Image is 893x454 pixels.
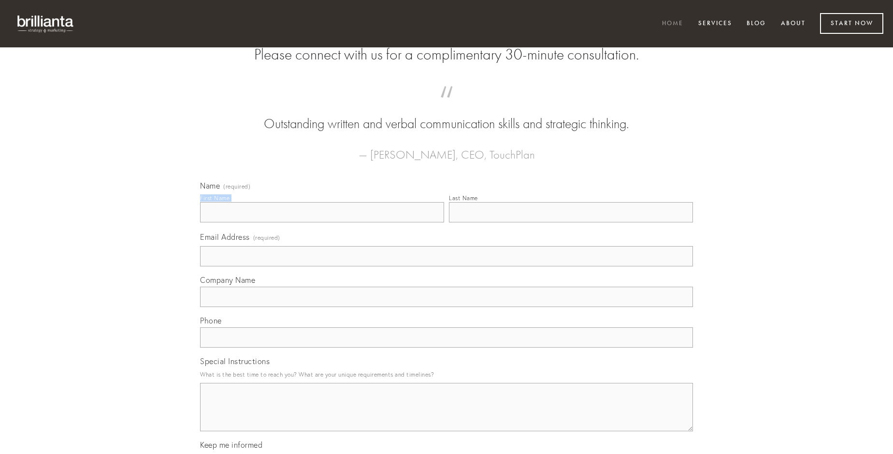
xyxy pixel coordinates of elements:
[200,181,220,190] span: Name
[740,16,772,32] a: Blog
[10,10,82,38] img: brillianta - research, strategy, marketing
[820,13,883,34] a: Start Now
[216,96,677,133] blockquote: Outstanding written and verbal communication skills and strategic thinking.
[656,16,690,32] a: Home
[253,231,280,244] span: (required)
[775,16,812,32] a: About
[216,96,677,115] span: “
[200,440,262,450] span: Keep me informed
[200,194,230,202] div: First Name
[216,133,677,164] figcaption: — [PERSON_NAME], CEO, TouchPlan
[200,316,222,325] span: Phone
[200,356,270,366] span: Special Instructions
[200,45,693,64] h2: Please connect with us for a complimentary 30-minute consultation.
[692,16,738,32] a: Services
[200,232,250,242] span: Email Address
[223,184,250,190] span: (required)
[200,368,693,381] p: What is the best time to reach you? What are your unique requirements and timelines?
[449,194,478,202] div: Last Name
[200,275,255,285] span: Company Name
